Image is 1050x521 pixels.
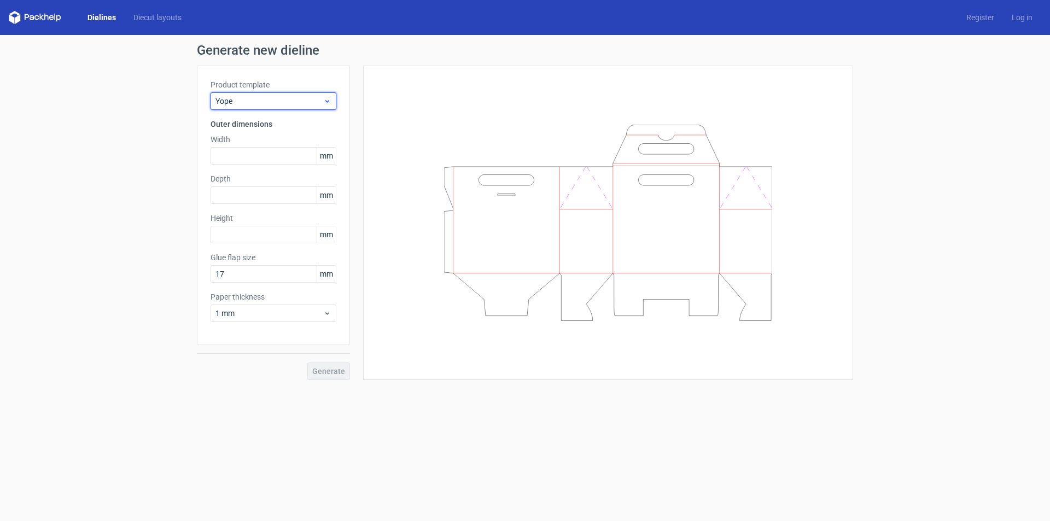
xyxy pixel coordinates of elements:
[211,213,336,224] label: Height
[1003,12,1041,23] a: Log in
[79,12,125,23] a: Dielines
[125,12,190,23] a: Diecut layouts
[317,226,336,243] span: mm
[215,96,323,107] span: Yope
[211,252,336,263] label: Glue flap size
[211,291,336,302] label: Paper thickness
[211,134,336,145] label: Width
[215,308,323,319] span: 1 mm
[958,12,1003,23] a: Register
[211,173,336,184] label: Depth
[317,187,336,203] span: mm
[317,266,336,282] span: mm
[211,79,336,90] label: Product template
[317,148,336,164] span: mm
[197,44,853,57] h1: Generate new dieline
[211,119,336,130] h3: Outer dimensions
